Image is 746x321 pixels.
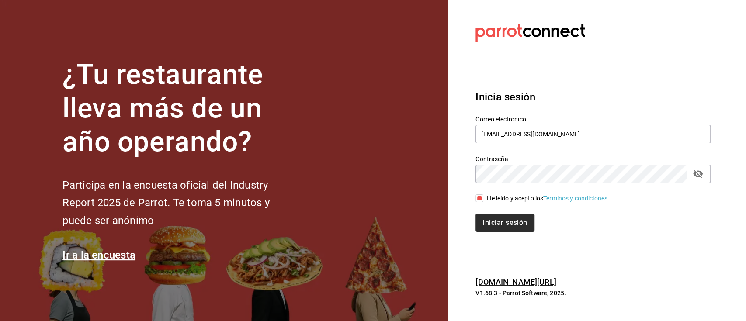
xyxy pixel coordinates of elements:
[475,156,711,162] label: Contraseña
[62,58,298,159] h1: ¿Tu restaurante lleva más de un año operando?
[690,166,705,181] button: passwordField
[475,214,534,232] button: Iniciar sesión
[487,194,609,203] div: He leído y acepto los
[475,277,556,286] a: [DOMAIN_NAME][URL]
[475,289,711,297] p: V1.68.3 - Parrot Software, 2025.
[475,125,711,143] input: Ingresa tu correo electrónico
[62,249,135,261] a: Ir a la encuesta
[475,116,711,122] label: Correo electrónico
[475,89,711,105] h3: Inicia sesión
[543,195,609,202] a: Términos y condiciones.
[62,176,298,230] h2: Participa en la encuesta oficial del Industry Report 2025 de Parrot. Te toma 5 minutos y puede se...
